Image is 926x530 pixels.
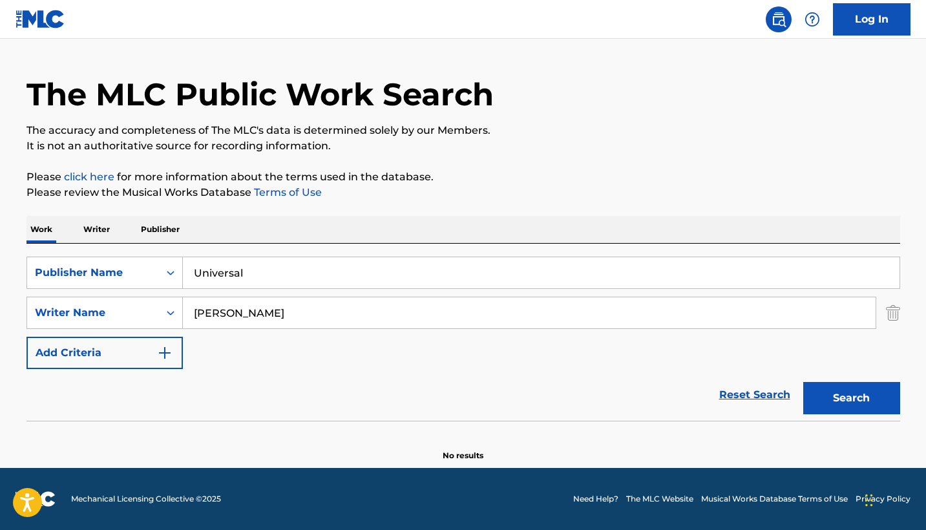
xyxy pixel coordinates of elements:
p: Publisher [137,216,184,243]
div: Help [799,6,825,32]
p: Please for more information about the terms used in the database. [26,169,900,185]
button: Search [803,382,900,414]
a: The MLC Website [626,493,693,505]
p: The accuracy and completeness of The MLC's data is determined solely by our Members. [26,123,900,138]
p: Work [26,216,56,243]
a: Public Search [766,6,792,32]
a: Musical Works Database Terms of Use [701,493,848,505]
img: logo [16,491,56,507]
a: Log In [833,3,910,36]
p: Please review the Musical Works Database [26,185,900,200]
img: 9d2ae6d4665cec9f34b9.svg [157,345,173,361]
p: It is not an authoritative source for recording information. [26,138,900,154]
a: Privacy Policy [856,493,910,505]
a: click here [64,171,114,183]
iframe: Chat Widget [861,468,926,530]
img: search [771,12,786,27]
button: Add Criteria [26,337,183,369]
form: Search Form [26,257,900,421]
a: Need Help? [573,493,618,505]
p: No results [443,434,483,461]
a: Reset Search [713,381,797,409]
img: help [805,12,820,27]
a: Terms of Use [251,186,322,198]
p: Writer [79,216,114,243]
div: Drag [865,481,873,520]
div: Publisher Name [35,265,151,281]
img: MLC Logo [16,10,65,28]
img: Delete Criterion [886,297,900,329]
span: Mechanical Licensing Collective © 2025 [71,493,221,505]
h1: The MLC Public Work Search [26,75,494,114]
div: Writer Name [35,305,151,321]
